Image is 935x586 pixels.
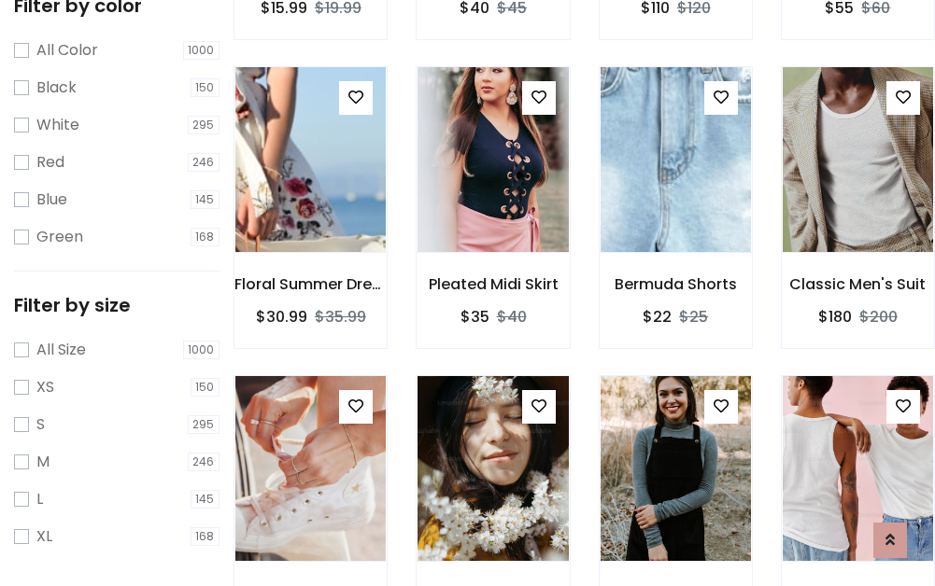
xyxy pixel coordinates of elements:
[36,413,45,436] label: S
[36,339,86,361] label: All Size
[188,153,220,172] span: 246
[191,378,220,397] span: 150
[191,228,220,246] span: 168
[188,116,220,134] span: 295
[14,294,220,316] h5: Filter by size
[36,226,83,248] label: Green
[679,306,708,328] del: $25
[188,453,220,471] span: 246
[256,308,307,326] h6: $30.99
[460,308,489,326] h6: $35
[600,275,752,293] h6: Bermuda Shorts
[417,275,569,293] h6: Pleated Midi Skirt
[183,41,220,60] span: 1000
[859,306,898,328] del: $200
[36,188,67,211] label: Blue
[36,39,98,62] label: All Color
[191,527,220,546] span: 168
[782,275,934,293] h6: Classic Men's Suit
[191,78,220,97] span: 150
[191,490,220,509] span: 145
[36,451,50,473] label: M
[36,488,43,510] label: L
[315,306,366,328] del: $35.99
[36,77,77,99] label: Black
[36,376,54,398] label: XS
[188,415,220,434] span: 295
[36,114,79,136] label: White
[36,525,52,548] label: XL
[643,308,672,326] h6: $22
[36,151,64,174] label: Red
[191,190,220,209] span: 145
[818,308,852,326] h6: $180
[234,275,387,293] h6: Floral Summer Dress
[497,306,527,328] del: $40
[183,341,220,359] span: 1000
